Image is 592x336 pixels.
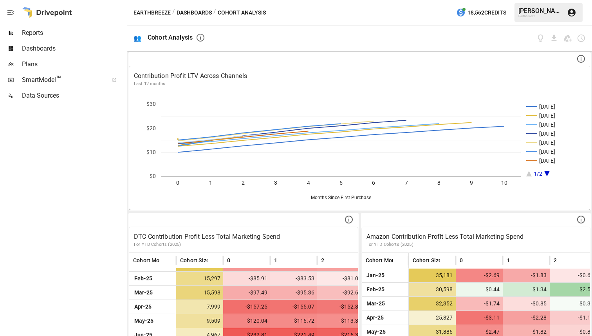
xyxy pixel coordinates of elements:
[372,180,375,186] text: 6
[325,255,336,266] button: Sort
[22,44,125,53] span: Dashboards
[518,15,562,18] div: Earthbreeze
[539,113,555,119] text: [DATE]
[227,272,269,285] span: -$85.91
[539,140,555,146] text: [DATE]
[133,314,172,328] span: May-25
[133,286,172,300] span: Mar-25
[366,269,404,282] span: Jan-25
[231,255,242,266] button: Sort
[467,8,506,18] span: 18,562 Credits
[507,256,510,264] span: 1
[227,314,269,328] span: -$120.04
[460,283,501,296] span: $0.44
[180,256,209,264] span: Cohort Size
[274,256,277,264] span: 1
[274,314,316,328] span: -$116.72
[366,256,401,264] span: Cohort Month
[470,180,473,186] text: 9
[134,81,585,87] p: Last 12 months
[501,180,507,186] text: 10
[172,8,175,18] div: /
[460,297,501,311] span: -$1.74
[536,34,545,43] button: View documentation
[311,195,371,200] text: Months Since First Purchase
[208,255,219,266] button: Sort
[133,256,168,264] span: Cohort Month
[274,272,316,285] span: -$83.53
[227,286,269,300] span: -$97.49
[180,272,222,285] span: 15,297
[507,311,548,325] span: -$2.28
[177,8,212,18] button: Dashboards
[176,180,179,186] text: 0
[507,269,548,282] span: -$1.83
[413,269,454,282] span: 35,181
[507,297,548,311] span: -$0.85
[550,34,559,43] button: Download dashboard
[134,35,141,42] div: 👥
[278,255,289,266] button: Sort
[554,256,557,264] span: 2
[441,255,452,266] button: Sort
[274,180,277,186] text: 3
[161,255,172,266] button: Sort
[366,311,404,325] span: Apr-25
[148,34,193,41] div: Cohort Analysis
[134,8,171,18] button: Earthbreeze
[558,255,569,266] button: Sort
[453,5,509,20] button: 18,562Credits
[413,297,454,311] span: 32,352
[539,158,555,164] text: [DATE]
[366,283,404,296] span: Feb-25
[577,34,586,43] button: Schedule dashboard
[539,149,555,155] text: [DATE]
[134,242,353,248] p: For YTD Cohorts (2025)
[242,180,245,186] text: 2
[133,300,172,314] span: Apr-25
[539,104,555,110] text: [DATE]
[393,255,404,266] button: Sort
[22,60,125,69] span: Plans
[511,255,522,266] button: Sort
[227,256,230,264] span: 0
[56,74,61,84] span: ™
[437,180,440,186] text: 8
[539,122,555,128] text: [DATE]
[180,314,222,328] span: 9,509
[539,131,555,137] text: [DATE]
[460,311,501,325] span: -$3.11
[413,256,442,264] span: Cohort Size
[366,232,586,242] p: Amazon Contribution Profit Less Total Marketing Spend
[413,283,454,296] span: 30,598
[460,269,501,282] span: -$2.69
[129,92,590,210] svg: A chart.
[507,283,548,296] span: $1.34
[321,286,363,300] span: -$92.60
[213,8,216,18] div: /
[460,256,463,264] span: 0
[146,125,156,131] text: $20
[366,242,586,248] p: For YTD Cohorts (2025)
[274,286,316,300] span: -$95.36
[321,256,324,264] span: 2
[321,300,363,314] span: -$152.83
[150,173,156,179] text: $0
[209,180,212,186] text: 1
[563,34,572,43] button: Save as Google Doc
[405,180,408,186] text: 7
[366,297,404,311] span: Mar-25
[518,7,562,15] div: [PERSON_NAME]
[180,286,222,300] span: 15,598
[321,272,363,285] span: -$81.04
[146,101,156,107] text: $30
[134,232,353,242] p: DTC Contribution Profit Less Total Marketing Spend
[464,255,475,266] button: Sort
[321,314,363,328] span: -$113.34
[227,300,269,314] span: -$157.25
[22,75,103,85] span: SmartModel
[534,171,542,177] text: 1/2
[307,180,310,186] text: 4
[274,300,316,314] span: -$155.07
